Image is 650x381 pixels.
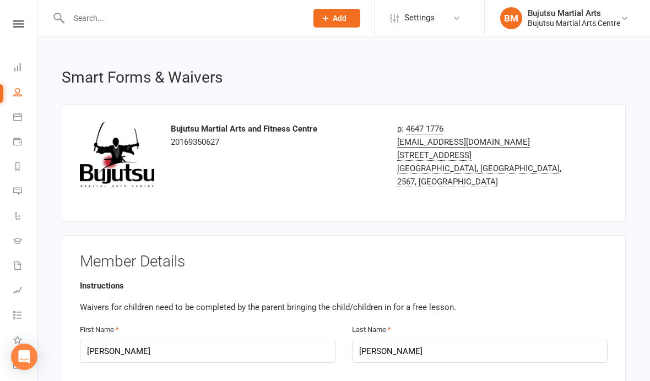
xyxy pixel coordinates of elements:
[13,329,38,353] a: What's New
[80,253,608,270] h3: Member Details
[11,344,37,370] div: Open Intercom Messenger
[13,279,38,304] a: Assessments
[13,56,38,81] a: Dashboard
[528,18,620,28] div: Bujutsu Martial Arts Centre
[313,9,360,28] button: Add
[80,122,154,187] img: image1494389336.png
[80,301,608,314] p: Waivers for children need to be completed by the parent bringing the child/children in for a free...
[80,324,119,336] label: First Name
[66,10,299,26] input: Search...
[500,7,522,29] div: BM
[80,281,124,291] strong: Instructions
[333,14,346,23] span: Add
[397,122,562,135] div: p:
[13,81,38,106] a: People
[404,6,435,30] span: Settings
[13,155,38,180] a: Reports
[171,124,317,134] strong: Bujutsu Martial Arts and Fitness Centre
[62,69,626,86] h2: Smart Forms & Waivers
[352,324,391,336] label: Last Name
[13,106,38,130] a: Calendar
[171,122,381,149] div: 20169350627
[13,130,38,155] a: Payments
[528,8,620,18] div: Bujutsu Martial Arts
